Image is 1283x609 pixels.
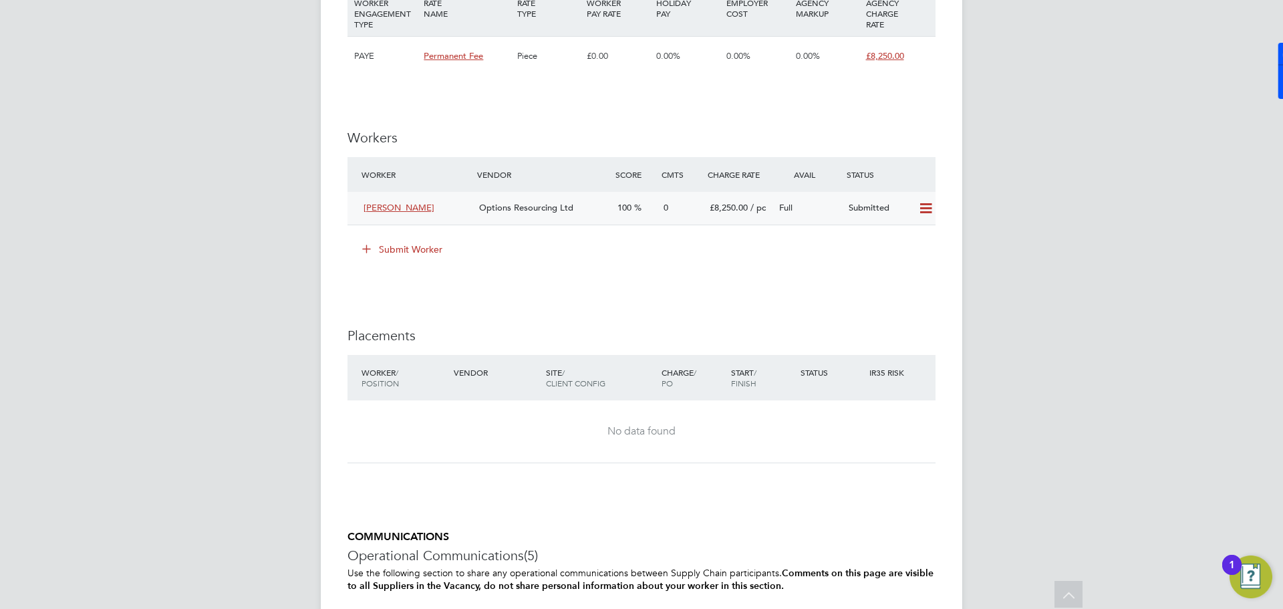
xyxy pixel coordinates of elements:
[347,327,936,344] h3: Placements
[514,37,583,76] div: Piece
[353,239,453,260] button: Submit Worker
[364,202,434,213] span: [PERSON_NAME]
[362,367,399,388] span: / Position
[543,360,658,395] div: Site
[347,530,936,544] h5: COMMUNICATIONS
[796,50,820,62] span: 0.00%
[347,547,936,564] h3: Operational Communications
[351,37,420,76] div: PAYE
[866,360,912,384] div: IR35 Risk
[774,162,843,187] div: Avail
[728,360,797,395] div: Start
[347,567,936,592] p: Use the following section to share any operational communications between Supply Chain participants.
[583,37,653,76] div: £0.00
[1230,556,1272,598] button: Open Resource Center, 1 new notification
[479,202,573,213] span: Options Resourcing Ltd
[612,162,658,187] div: Score
[731,367,756,388] span: / Finish
[843,197,913,219] div: Submitted
[656,50,680,62] span: 0.00%
[424,50,483,62] span: Permanent Fee
[843,162,936,187] div: Status
[779,202,793,213] span: Full
[710,202,748,213] span: £8,250.00
[358,162,474,187] div: Worker
[347,129,936,146] h3: Workers
[474,162,612,187] div: Vendor
[1229,565,1235,582] div: 1
[726,50,750,62] span: 0.00%
[797,360,867,384] div: Status
[617,202,631,213] span: 100
[658,360,728,395] div: Charge
[546,367,605,388] span: / Client Config
[866,50,904,62] span: £8,250.00
[361,424,922,439] div: No data found
[524,547,538,564] span: (5)
[750,202,766,213] span: / pc
[664,202,668,213] span: 0
[450,360,543,384] div: Vendor
[662,367,696,388] span: / PO
[658,162,704,187] div: Cmts
[358,360,450,395] div: Worker
[704,162,774,187] div: Charge Rate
